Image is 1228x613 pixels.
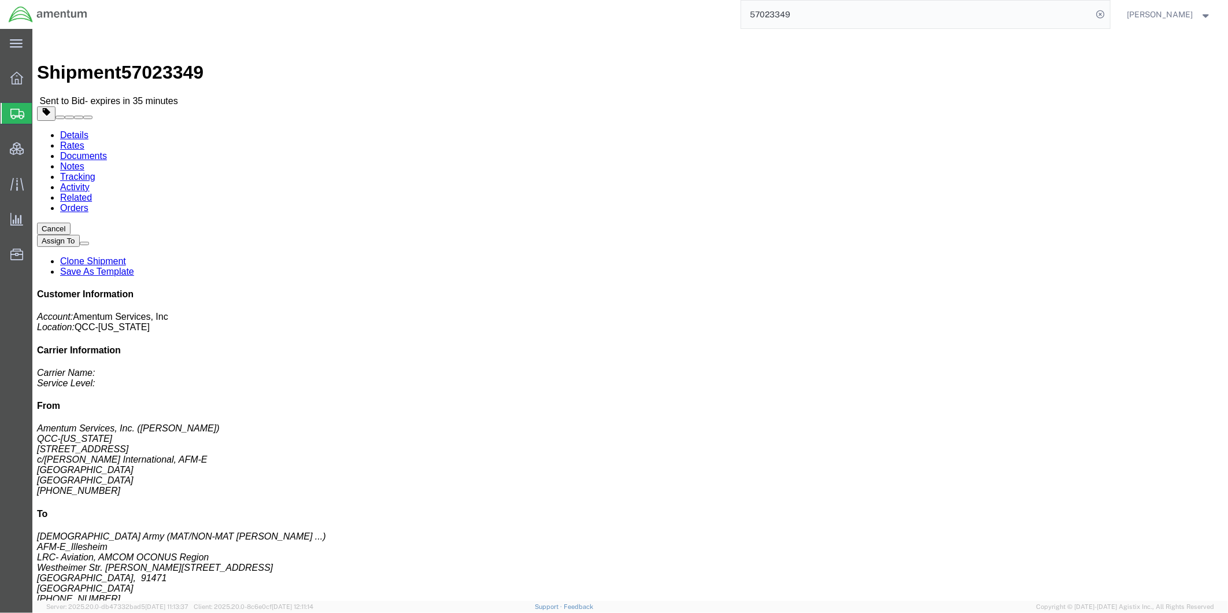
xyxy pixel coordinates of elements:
span: Server: 2025.20.0-db47332bad5 [46,603,188,610]
a: Feedback [564,603,593,610]
input: Search for shipment number, reference number [741,1,1093,28]
span: Client: 2025.20.0-8c6e0cf [194,603,313,610]
a: Support [535,603,564,610]
span: Jason Martin [1127,8,1193,21]
span: [DATE] 12:11:14 [272,603,313,610]
span: [DATE] 11:13:37 [145,603,188,610]
img: logo [8,6,88,23]
span: Copyright © [DATE]-[DATE] Agistix Inc., All Rights Reserved [1036,602,1214,612]
iframe: FS Legacy Container [32,29,1228,601]
button: [PERSON_NAME] [1127,8,1212,21]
